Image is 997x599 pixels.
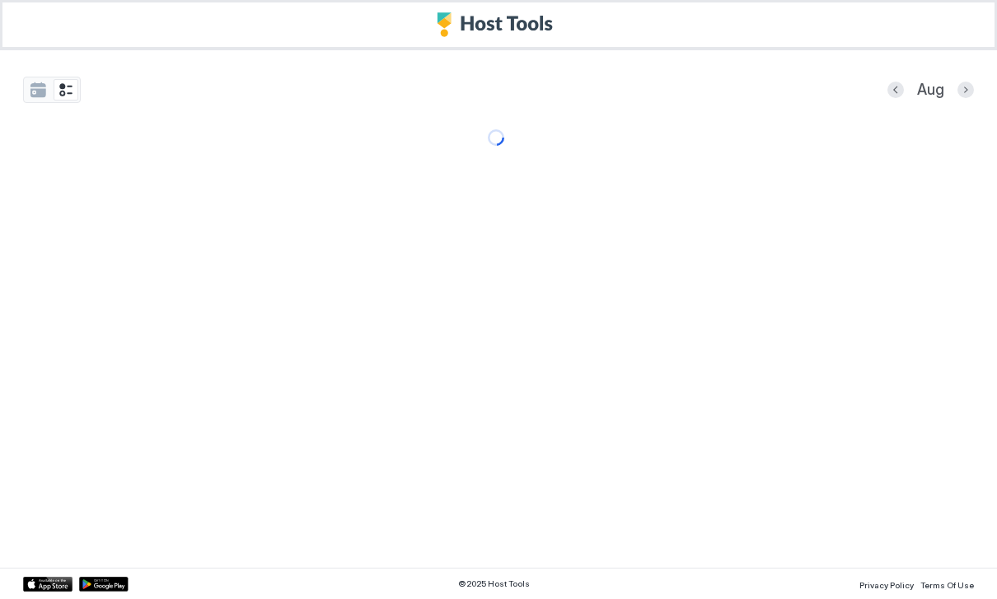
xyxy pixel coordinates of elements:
span: Terms Of Use [920,580,974,590]
span: © 2025 Host Tools [458,578,530,589]
a: App Store [23,577,73,592]
span: Privacy Policy [859,580,914,590]
button: Previous month [887,82,904,98]
button: Next month [957,82,974,98]
a: Host Tools Logo [437,12,560,37]
span: Aug [917,81,944,100]
a: Google Play Store [79,577,129,592]
div: tab-group [23,77,81,103]
a: Privacy Policy [859,575,914,592]
div: loading [488,129,504,146]
a: Terms Of Use [920,575,974,592]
